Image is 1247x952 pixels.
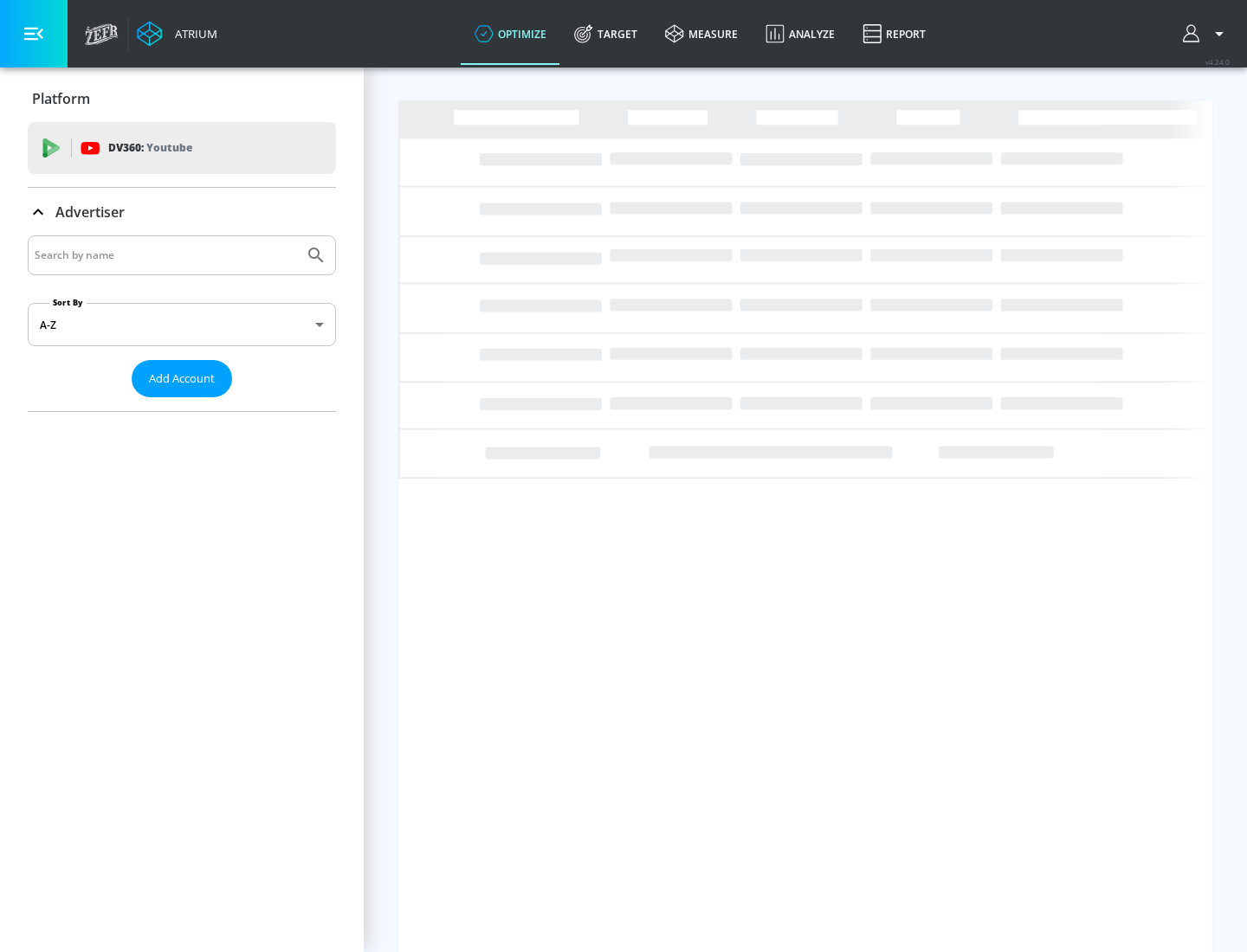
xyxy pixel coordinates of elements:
p: Platform [32,89,90,108]
div: Atrium [168,26,217,42]
p: DV360: [108,138,192,158]
div: Advertiser [28,188,336,236]
div: A-Z [28,303,336,346]
button: Add Account [132,360,232,397]
span: Add Account [149,369,215,389]
a: Target [560,3,651,65]
input: Search by name [35,244,297,267]
div: DV360: Youtube [28,122,336,174]
nav: list of Advertiser [28,397,336,411]
p: Advertiser [55,203,125,222]
label: Sort By [49,297,87,308]
a: Report [849,3,940,65]
div: Advertiser [28,235,336,411]
a: Analyze [752,3,849,65]
a: measure [651,3,752,65]
p: Youtube [146,138,192,157]
span: v 4.24.0 [1205,57,1230,67]
div: Platform [28,74,336,123]
a: optimize [461,3,560,65]
a: Atrium [137,21,217,47]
